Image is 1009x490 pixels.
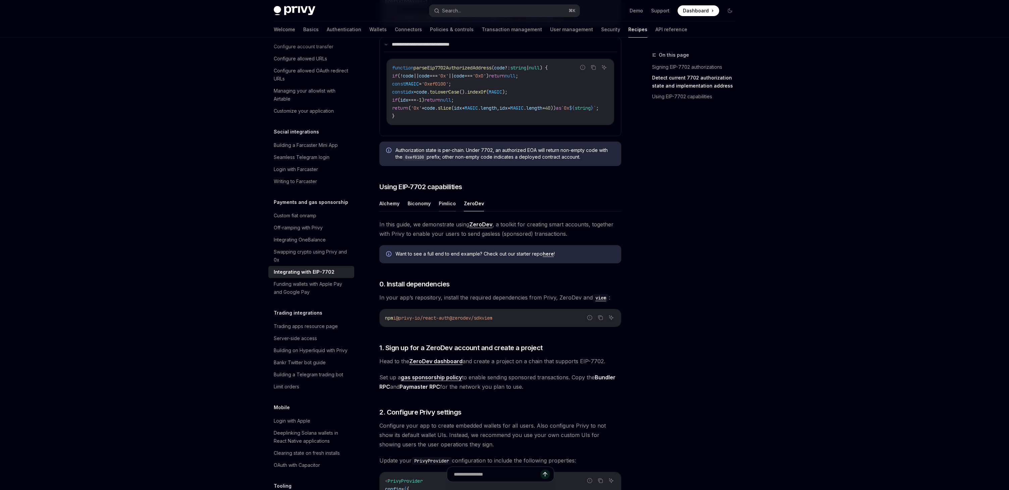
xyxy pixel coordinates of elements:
div: Integrating OneBalance [274,236,326,244]
span: string [575,105,591,111]
span: code [454,73,465,79]
a: gas sponsorship policy [401,374,462,381]
span: ( [491,65,494,71]
span: '0x' [438,73,448,79]
span: . [478,105,481,111]
span: if [392,73,397,79]
a: Welcome [274,21,295,38]
span: ! [400,73,403,79]
a: ZeroDev dashboard [409,358,463,365]
a: Seamless Telegram login [268,151,354,163]
div: Funding wallets with Apple Pay and Google Pay [274,280,350,296]
a: Clearing state on fresh installs [268,447,354,459]
span: ( [397,97,400,103]
span: slice [438,105,451,111]
span: indexOf [467,89,486,95]
a: Using EIP-7702 capabilities [652,91,741,102]
div: Customize your application [274,107,334,115]
span: | [526,65,529,71]
span: npm [385,315,393,321]
span: === [430,73,438,79]
span: + [462,105,465,111]
span: return [392,105,408,111]
a: Funding wallets with Apple Pay and Google Pay [268,278,354,298]
a: Recipes [628,21,647,38]
span: null [440,97,451,103]
span: if [392,97,397,103]
a: here [543,251,554,257]
a: Swapping crypto using Privy and 0x [268,246,354,266]
button: Report incorrect code [585,313,594,322]
h5: Tooling [274,482,291,490]
span: idx [499,105,508,111]
strong: Bundler RPC [379,374,616,390]
span: code [424,105,435,111]
span: MAGIC [489,89,502,95]
a: Authentication [327,21,361,38]
span: + [508,105,510,111]
span: MAGIC [510,105,524,111]
span: 1 [419,97,422,103]
button: ZeroDev [464,196,484,211]
a: Custom fiat onramp [268,210,354,222]
span: ) [486,73,489,79]
a: Dashboard [678,5,719,16]
span: ) [422,97,424,103]
span: ( [451,105,454,111]
span: function [392,65,414,71]
input: Ask a question... [454,467,540,482]
span: parseEip7702AuthorizedAddress [414,65,491,71]
span: 0. Install dependencies [379,279,450,289]
a: Configure allowed OAuth redirect URLs [268,65,354,85]
span: code [419,73,430,79]
span: || [414,73,419,79]
div: Custom fiat onramp [274,212,316,220]
div: Building a Farcaster Mini App [274,141,338,149]
span: ( [397,73,400,79]
code: PrivyProvider [412,457,452,465]
span: In this guide, we demonstrate using , a toolkit for creating smart accounts, together with Privy ... [379,220,621,238]
span: idx [454,105,462,111]
a: Bankr Twitter bot guide [268,357,354,369]
a: Login with Farcaster [268,163,354,175]
a: Connectors [395,21,422,38]
div: Configure allowed URLs [274,55,327,63]
span: length [526,105,542,111]
span: ); [502,89,508,95]
a: Deeplinking Solana wallets in React Native applications [268,427,354,447]
button: Report incorrect code [578,63,587,72]
span: null [505,73,516,79]
a: Integrating with EIP-7702 [268,266,354,278]
span: In your app’s repository, install the required dependencies from Privy, ZeroDev and : [379,293,621,302]
a: Trading apps resource page [268,320,354,332]
code: viem [593,294,609,302]
span: code [494,65,505,71]
div: Login with Apple [274,417,310,425]
code: 0xef0100 [403,154,427,161]
span: Want to see a full end to end example? Check out our starter repo ! [395,251,615,257]
a: Limit orders [268,381,354,393]
span: || [448,73,454,79]
img: dark logo [274,6,315,15]
a: Security [601,21,620,38]
h5: Trading integrations [274,309,322,317]
span: === [408,97,416,103]
div: Limit orders [274,383,299,391]
a: viem [593,294,609,301]
span: string [510,65,526,71]
span: return [424,97,440,103]
span: 1. Sign up for a ZeroDev account and create a project [379,343,543,352]
a: Building a Farcaster Mini App [268,139,354,151]
div: Clearing state on fresh installs [274,449,340,457]
div: Off-ramping with Privy [274,224,323,232]
div: Seamless Telegram login [274,153,329,161]
span: toLowerCase [430,89,459,95]
span: + [542,105,545,111]
a: Signing EIP-7702 authorizations [652,62,741,72]
span: Using EIP-7702 capabilities [379,182,462,192]
div: Building on Hyperliquid with Privy [274,346,348,355]
span: ` [593,105,596,111]
a: Managing your allowlist with Airtable [268,85,354,105]
h5: Mobile [274,403,290,412]
button: Ask AI [600,63,608,72]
